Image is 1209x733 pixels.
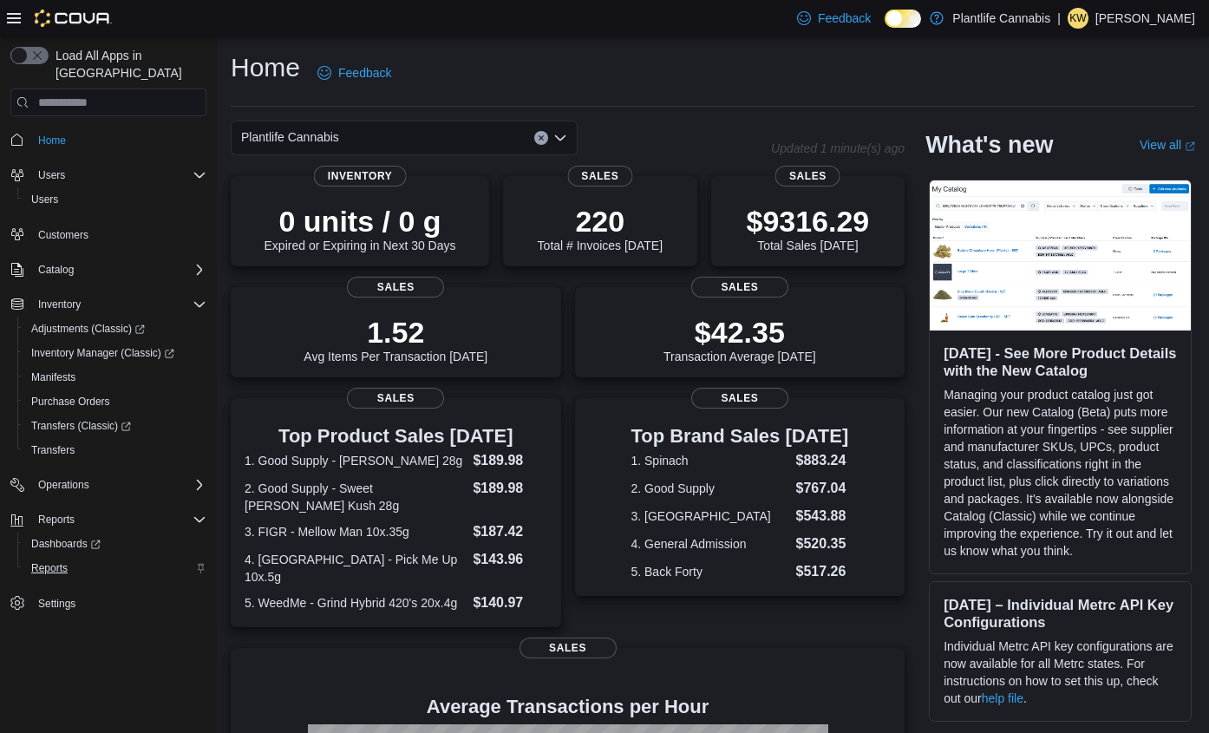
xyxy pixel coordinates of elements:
dt: 1. Spinach [631,452,788,469]
dt: 4. [GEOGRAPHIC_DATA] - Pick Me Up 10x.5g [245,551,466,586]
a: Settings [31,593,82,614]
button: Users [3,163,213,187]
span: KW [1069,8,1086,29]
dt: 3. FIGR - Mellow Man 10x.35g [245,523,466,540]
div: Expired or Expiring in Next 30 Days [265,204,456,252]
span: Dark Mode [885,28,886,29]
span: Inventory Manager (Classic) [31,346,174,360]
dd: $189.98 [473,450,546,471]
h1: Home [231,50,300,85]
span: Transfers (Classic) [31,419,131,433]
button: Users [17,187,213,212]
a: Transfers (Classic) [24,416,138,436]
a: Home [31,130,73,151]
p: Plantlife Cannabis [952,8,1050,29]
p: 0 units / 0 g [265,204,456,239]
p: [PERSON_NAME] [1095,8,1195,29]
span: Customers [38,228,88,242]
span: Inventory Manager (Classic) [24,343,206,363]
a: Users [24,189,65,210]
a: Reports [24,558,75,579]
button: Catalog [31,259,81,280]
p: $42.35 [663,315,816,350]
p: | [1057,8,1061,29]
a: Customers [31,225,95,245]
span: Transfers [31,443,75,457]
button: Purchase Orders [17,389,213,414]
div: Total Sales [DATE] [746,204,869,252]
button: Operations [3,473,213,497]
a: Dashboards [24,533,108,554]
button: Customers [3,222,213,247]
span: Sales [775,166,840,187]
span: Feedback [338,64,391,82]
span: Adjustments (Classic) [24,318,206,339]
img: Cova [35,10,112,27]
span: Manifests [24,367,206,388]
p: 220 [538,204,663,239]
dt: 2. Good Supply - Sweet [PERSON_NAME] Kush 28g [245,480,466,514]
dd: $143.96 [473,549,546,570]
a: Manifests [24,367,82,388]
h4: Average Transactions per Hour [245,697,891,717]
dd: $517.26 [796,561,849,582]
a: View allExternal link [1140,138,1195,152]
span: Inventory [31,294,206,315]
dt: 5. Back Forty [631,563,788,580]
span: Reports [31,509,206,530]
p: Individual Metrc API key configurations are now available for all Metrc states. For instructions ... [944,638,1177,707]
span: Operations [38,478,89,492]
span: Reports [24,558,206,579]
dd: $520.35 [796,533,849,554]
p: Managing your product catalog just got easier. Our new Catalog (Beta) puts more information at yo... [944,386,1177,560]
span: Transfers [24,440,206,461]
span: Users [31,165,206,186]
p: 1.52 [304,315,487,350]
a: Purchase Orders [24,391,117,412]
span: Users [31,193,58,206]
dd: $189.98 [473,478,546,499]
dt: 2. Good Supply [631,480,788,497]
a: Transfers [24,440,82,461]
button: Users [31,165,72,186]
span: Sales [691,277,788,298]
span: Users [38,168,65,182]
span: Load All Apps in [GEOGRAPHIC_DATA] [49,47,206,82]
span: Purchase Orders [24,391,206,412]
dt: 1. Good Supply - [PERSON_NAME] 28g [245,452,466,469]
button: Reports [3,507,213,532]
span: Manifests [31,370,75,384]
span: Catalog [38,263,74,277]
h3: [DATE] - See More Product Details with the New Catalog [944,344,1177,379]
svg: External link [1185,141,1195,152]
dd: $883.24 [796,450,849,471]
button: Operations [31,474,96,495]
button: Open list of options [553,131,567,145]
a: Adjustments (Classic) [24,318,152,339]
h2: What's new [925,131,1053,159]
dd: $543.88 [796,506,849,527]
dd: $187.42 [473,521,546,542]
button: Settings [3,591,213,616]
a: Feedback [790,1,878,36]
span: Operations [31,474,206,495]
span: Settings [38,597,75,611]
span: Inventory [38,298,81,311]
span: Settings [31,592,206,614]
dd: $140.97 [473,592,546,613]
dd: $767.04 [796,478,849,499]
span: Inventory [314,166,407,187]
span: Customers [31,224,206,245]
button: Manifests [17,365,213,389]
span: Home [38,134,66,147]
a: help file [982,691,1023,705]
span: Adjustments (Classic) [31,322,145,336]
input: Dark Mode [885,10,921,28]
div: Kate Wittenberg [1068,8,1088,29]
h3: [DATE] – Individual Metrc API Key Configurations [944,596,1177,631]
span: Catalog [31,259,206,280]
a: Inventory Manager (Classic) [24,343,181,363]
div: Transaction Average [DATE] [663,315,816,363]
button: Catalog [3,258,213,282]
dt: 4. General Admission [631,535,788,553]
